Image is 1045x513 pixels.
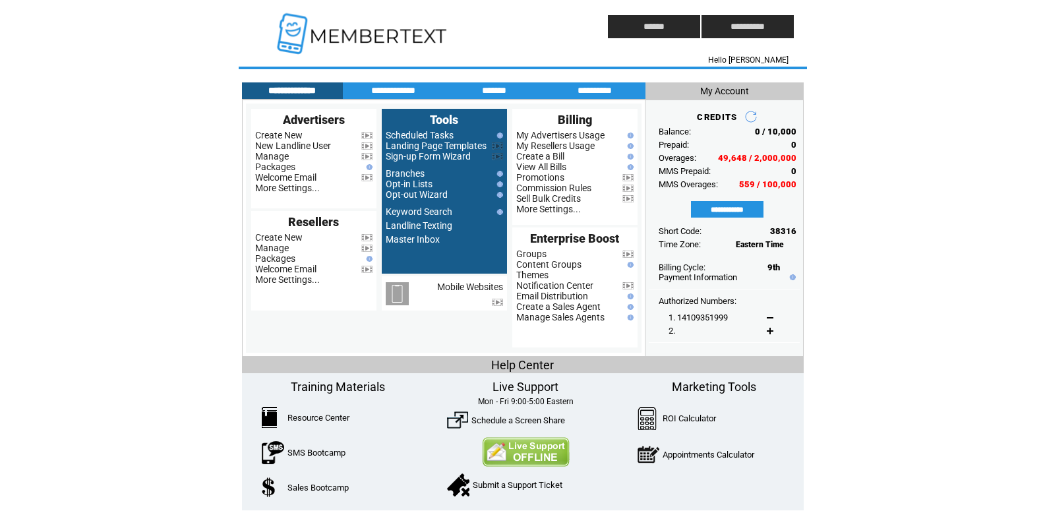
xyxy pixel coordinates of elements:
[622,195,634,202] img: video.png
[659,166,711,176] span: MMS Prepaid:
[491,358,554,372] span: Help Center
[624,164,634,170] img: help.gif
[361,245,373,252] img: video.png
[492,153,503,160] img: video.png
[255,243,289,253] a: Manage
[287,448,345,458] a: SMS Bootcamp
[622,185,634,192] img: video.png
[494,181,503,187] img: help.gif
[478,397,574,406] span: Mon - Fri 9:00-5:00 Eastern
[622,282,634,289] img: video.png
[386,130,454,140] a: Scheduled Tasks
[624,315,634,320] img: help.gif
[672,380,756,394] span: Marketing Tools
[516,301,601,312] a: Create a Sales Agent
[718,153,796,163] span: 49,648 / 2,000,000
[255,162,295,172] a: Packages
[659,179,718,189] span: MMS Overages:
[516,270,549,280] a: Themes
[697,112,737,122] span: CREDITS
[669,313,728,322] span: 1. 14109351999
[663,450,754,460] a: Appointments Calculator
[663,413,716,423] a: ROI Calculator
[262,407,277,428] img: ResourceCenter.png
[287,483,349,493] a: Sales Bootcamp
[767,262,780,272] span: 9th
[473,480,562,490] a: Submit a Support Ticket
[386,220,452,231] a: Landline Texting
[493,380,558,394] span: Live Support
[770,226,796,236] span: 38316
[482,437,570,467] img: Contact Us
[492,299,503,306] img: video.png
[659,140,689,150] span: Prepaid:
[283,113,345,127] span: Advertisers
[791,166,796,176] span: 0
[791,140,796,150] span: 0
[288,215,339,229] span: Resellers
[739,179,796,189] span: 559 / 100,000
[361,132,373,139] img: video.png
[447,409,468,431] img: ScreenShare.png
[516,193,581,204] a: Sell Bulk Credits
[622,251,634,258] img: video.png
[255,140,331,151] a: New Landline User
[624,154,634,160] img: help.gif
[361,234,373,241] img: video.png
[624,143,634,149] img: help.gif
[530,231,619,245] span: Enterprise Boost
[262,477,277,497] img: SalesBootcamp.png
[558,113,592,127] span: Billing
[494,209,503,215] img: help.gif
[494,171,503,177] img: help.gif
[255,274,320,285] a: More Settings...
[386,151,471,162] a: Sign-up Form Wizard
[291,380,385,394] span: Training Materials
[494,133,503,138] img: help.gif
[516,259,582,270] a: Content Groups
[516,312,605,322] a: Manage Sales Agents
[659,239,701,249] span: Time Zone:
[255,183,320,193] a: More Settings...
[516,162,566,172] a: View All Bills
[363,164,373,170] img: help.gif
[516,151,564,162] a: Create a Bill
[659,153,696,163] span: Overages:
[736,240,784,249] span: Eastern Time
[494,192,503,198] img: help.gif
[669,326,675,336] span: 2.
[638,407,657,430] img: Calculator.png
[516,172,564,183] a: Promotions
[447,473,469,497] img: SupportTicket.png
[700,86,749,96] span: My Account
[386,140,487,151] a: Landing Page Templates
[386,189,448,200] a: Opt-out Wizard
[624,293,634,299] img: help.gif
[361,153,373,160] img: video.png
[659,127,691,136] span: Balance:
[386,168,425,179] a: Branches
[624,133,634,138] img: help.gif
[262,441,284,464] img: SMSBootcamp.png
[386,282,409,305] img: mobile-websites.png
[361,174,373,181] img: video.png
[437,282,503,292] a: Mobile Websites
[516,291,588,301] a: Email Distribution
[787,274,796,280] img: help.gif
[255,172,316,183] a: Welcome Email
[516,249,547,259] a: Groups
[622,174,634,181] img: video.png
[516,280,593,291] a: Notification Center
[492,142,503,150] img: video.png
[255,264,316,274] a: Welcome Email
[624,262,634,268] img: help.gif
[386,179,433,189] a: Opt-in Lists
[638,443,659,466] img: AppointmentCalc.png
[255,253,295,264] a: Packages
[255,130,303,140] a: Create New
[659,272,737,282] a: Payment Information
[386,234,440,245] a: Master Inbox
[287,413,349,423] a: Resource Center
[516,130,605,140] a: My Advertisers Usage
[430,113,458,127] span: Tools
